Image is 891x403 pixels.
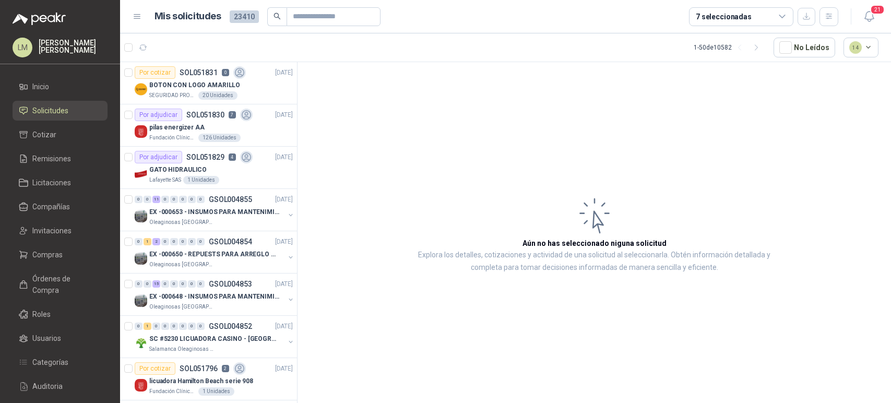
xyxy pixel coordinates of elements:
[188,280,196,288] div: 0
[32,381,63,392] span: Auditoria
[32,333,61,344] span: Usuarios
[135,320,295,353] a: 0 1 0 0 0 0 0 0 GSOL004852[DATE] Company LogoSC #5230 LICUADORA CASINO - [GEOGRAPHIC_DATA]Salaman...
[149,250,279,259] p: EX -000650 - REPUESTS PARA ARREGLO BOMBA DE PLANTA
[860,7,878,26] button: 21
[13,173,108,193] a: Licitaciones
[186,153,224,161] p: SOL051829
[170,280,178,288] div: 0
[275,279,293,289] p: [DATE]
[135,235,295,269] a: 0 1 2 0 0 0 0 0 GSOL004854[DATE] Company LogoEX -000650 - REPUESTS PARA ARREGLO BOMBA DE PLANTAOl...
[13,304,108,324] a: Roles
[149,91,196,100] p: SEGURIDAD PROVISER LTDA
[275,237,293,247] p: [DATE]
[13,352,108,372] a: Categorías
[870,5,885,15] span: 21
[275,195,293,205] p: [DATE]
[229,153,236,161] p: 4
[149,165,207,175] p: GATO HIDRAULICO
[120,358,297,400] a: Por cotizarSOL0517962[DATE] Company Logolicuadora Hamilton Beach serie 908Fundación Clínica Shaio...
[170,196,178,203] div: 0
[149,345,215,353] p: Salamanca Oleaginosas SAS
[161,280,169,288] div: 0
[32,105,68,116] span: Solicitudes
[197,196,205,203] div: 0
[149,334,279,344] p: SC #5230 LICUADORA CASINO - [GEOGRAPHIC_DATA]
[149,80,240,90] p: BOTON CON LOGO AMARILLO
[135,280,142,288] div: 0
[844,38,879,57] button: 14
[694,39,765,56] div: 1 - 50 de 10582
[209,238,252,245] p: GSOL004854
[32,153,71,164] span: Remisiones
[197,238,205,245] div: 0
[209,196,252,203] p: GSOL004855
[32,81,49,92] span: Inicio
[32,129,56,140] span: Cotizar
[186,111,224,118] p: SOL051830
[120,147,297,189] a: Por adjudicarSOL0518294[DATE] Company LogoGATO HIDRAULICOLafayette SAS1 Unidades
[13,125,108,145] a: Cotizar
[13,221,108,241] a: Invitaciones
[149,292,279,302] p: EX -000648 - INSUMOS PARA MANTENIMIENITO MECANICO
[32,201,70,212] span: Compañías
[149,303,215,311] p: Oleaginosas [GEOGRAPHIC_DATA][PERSON_NAME]
[32,309,51,320] span: Roles
[32,177,71,188] span: Licitaciones
[149,260,215,269] p: Oleaginosas [GEOGRAPHIC_DATA][PERSON_NAME]
[222,365,229,372] p: 2
[197,323,205,330] div: 0
[135,196,142,203] div: 0
[13,38,32,57] div: LM
[32,249,63,260] span: Compras
[135,238,142,245] div: 0
[32,273,98,296] span: Órdenes de Compra
[135,323,142,330] div: 0
[198,387,234,396] div: 1 Unidades
[197,280,205,288] div: 0
[275,110,293,120] p: [DATE]
[135,294,147,307] img: Company Logo
[198,91,237,100] div: 20 Unidades
[774,38,835,57] button: No Leídos
[13,245,108,265] a: Compras
[161,323,169,330] div: 0
[13,101,108,121] a: Solicitudes
[149,176,181,184] p: Lafayette SAS
[152,323,160,330] div: 0
[13,77,108,97] a: Inicio
[152,238,160,245] div: 2
[120,62,297,104] a: Por cotizarSOL0518310[DATE] Company LogoBOTON CON LOGO AMARILLOSEGURIDAD PROVISER LTDA20 Unidades
[229,111,236,118] p: 7
[149,207,279,217] p: EX -000653 - INSUMOS PARA MANTENIMIENTO A CADENAS
[170,323,178,330] div: 0
[144,323,151,330] div: 1
[696,11,752,22] div: 7 seleccionadas
[209,323,252,330] p: GSOL004852
[13,149,108,169] a: Remisiones
[152,196,160,203] div: 11
[144,238,151,245] div: 1
[275,152,293,162] p: [DATE]
[135,83,147,96] img: Company Logo
[39,39,108,54] p: [PERSON_NAME] [PERSON_NAME]
[179,238,187,245] div: 0
[135,362,175,375] div: Por cotizar
[275,68,293,78] p: [DATE]
[13,197,108,217] a: Compañías
[522,238,667,249] h3: Aún no has seleccionado niguna solicitud
[144,196,151,203] div: 0
[152,280,160,288] div: 15
[170,238,178,245] div: 0
[275,322,293,331] p: [DATE]
[32,225,72,236] span: Invitaciones
[13,269,108,300] a: Órdenes de Compra
[183,176,219,184] div: 1 Unidades
[135,168,147,180] img: Company Logo
[144,280,151,288] div: 0
[135,337,147,349] img: Company Logo
[402,249,787,274] p: Explora los detalles, cotizaciones y actividad de una solicitud al seleccionarla. Obtén informaci...
[149,134,196,142] p: Fundación Clínica Shaio
[149,218,215,227] p: Oleaginosas [GEOGRAPHIC_DATA][PERSON_NAME]
[149,387,196,396] p: Fundación Clínica Shaio
[135,66,175,79] div: Por cotizar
